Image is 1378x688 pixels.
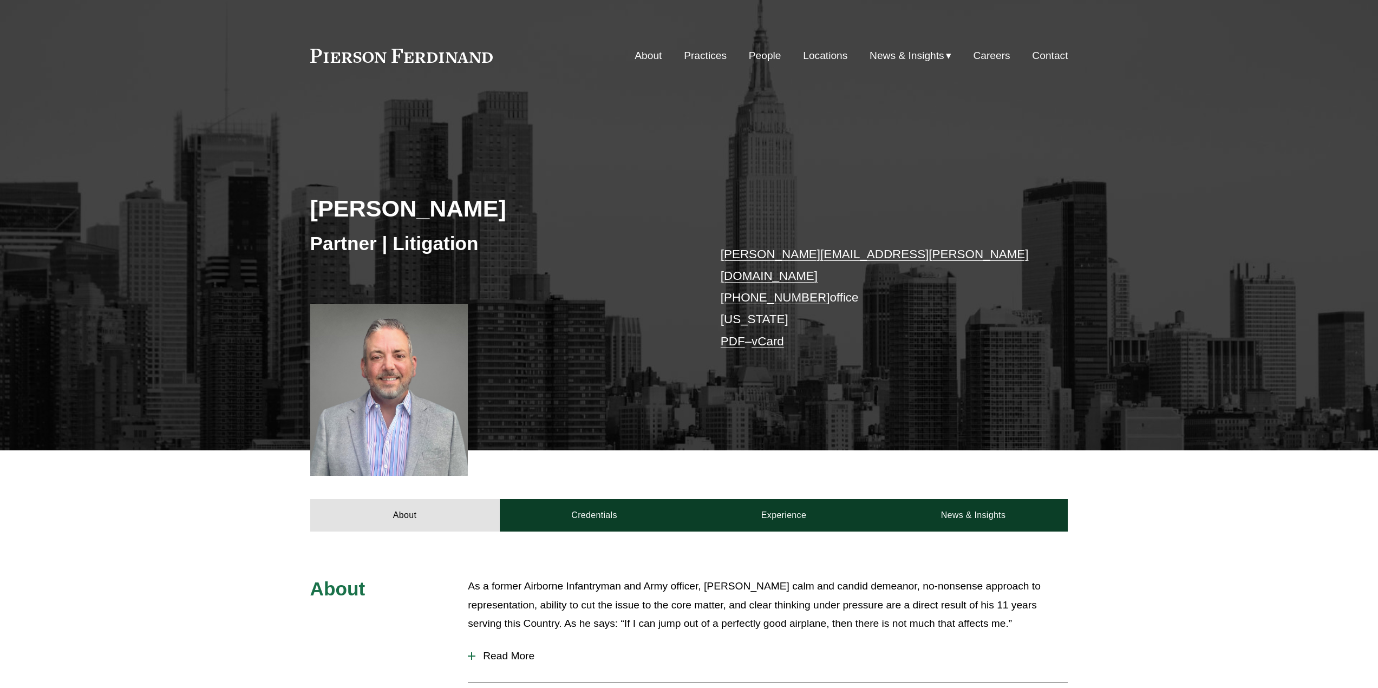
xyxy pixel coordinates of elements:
[684,45,727,66] a: Practices
[721,247,1029,283] a: [PERSON_NAME][EMAIL_ADDRESS][PERSON_NAME][DOMAIN_NAME]
[475,650,1068,662] span: Read More
[468,577,1068,633] p: As a former Airborne Infantryman and Army officer, [PERSON_NAME] calm and candid demeanor, no-non...
[1032,45,1068,66] a: Contact
[973,45,1010,66] a: Careers
[468,642,1068,670] button: Read More
[752,335,784,348] a: vCard
[721,335,745,348] a: PDF
[878,499,1068,532] a: News & Insights
[310,232,689,255] h3: Partner | Litigation
[749,45,781,66] a: People
[721,291,830,304] a: [PHONE_NUMBER]
[310,578,365,599] span: About
[870,47,944,65] span: News & Insights
[689,499,879,532] a: Experience
[635,45,662,66] a: About
[803,45,847,66] a: Locations
[500,499,689,532] a: Credentials
[310,194,689,222] h2: [PERSON_NAME]
[721,244,1036,353] p: office [US_STATE] –
[310,499,500,532] a: About
[870,45,951,66] a: folder dropdown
